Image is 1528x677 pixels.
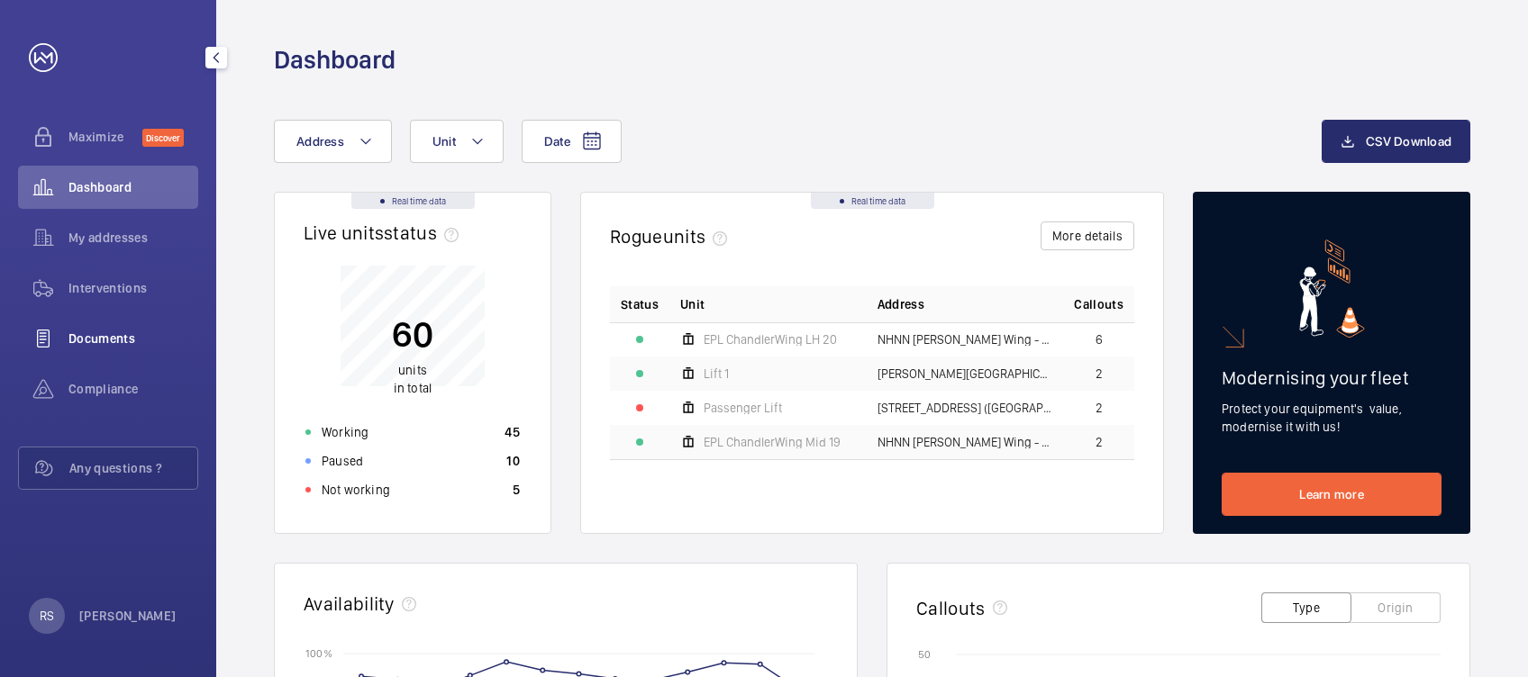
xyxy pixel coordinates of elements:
[878,436,1053,448] span: NHNN [PERSON_NAME] Wing - [GEOGRAPHIC_DATA][PERSON_NAME], [STREET_ADDRESS],
[322,481,390,499] p: Not working
[1261,592,1351,623] button: Type
[1096,333,1103,346] span: 6
[513,481,520,499] p: 5
[296,134,344,149] span: Address
[522,120,622,163] button: Date
[69,459,197,477] span: Any questions ?
[663,225,735,248] span: units
[878,367,1053,380] span: [PERSON_NAME][GEOGRAPHIC_DATA] - [GEOGRAPHIC_DATA], [STREET_ADDRESS][PERSON_NAME],
[68,380,198,398] span: Compliance
[274,43,396,77] h1: Dashboard
[1096,367,1103,380] span: 2
[392,311,433,357] p: 60
[304,592,395,615] h2: Availability
[544,134,570,149] span: Date
[1222,473,1442,516] a: Learn more
[878,333,1053,346] span: NHNN [PERSON_NAME] Wing - [GEOGRAPHIC_DATA][PERSON_NAME], [STREET_ADDRESS],
[432,134,456,149] span: Unit
[79,607,177,625] p: [PERSON_NAME]
[384,221,466,244] span: status
[68,229,198,247] span: My addresses
[410,120,504,163] button: Unit
[1222,400,1442,436] p: Protect your equipment's value, modernise it with us!
[392,361,433,397] p: in total
[1096,402,1103,414] span: 2
[610,225,734,248] h2: Rogue
[1222,366,1442,389] h2: Modernising your fleet
[322,423,368,441] p: Working
[68,128,142,146] span: Maximize
[621,295,659,313] p: Status
[878,402,1053,414] span: [STREET_ADDRESS] ([GEOGRAPHIC_DATA]) [STREET_ADDRESS],
[918,648,931,661] text: 50
[811,193,934,209] div: Real time data
[878,295,924,313] span: Address
[398,363,427,377] span: units
[704,333,837,346] span: EPL ChandlerWing LH 20
[68,279,198,297] span: Interventions
[1299,239,1365,338] img: marketing-card.svg
[304,221,466,244] h2: Live units
[322,452,363,470] p: Paused
[1074,295,1123,313] span: Callouts
[40,607,54,625] p: RS
[505,423,520,441] p: 45
[68,178,198,196] span: Dashboard
[704,367,729,380] span: Lift 1
[142,129,184,147] span: Discover
[1096,436,1103,448] span: 2
[274,120,392,163] button: Address
[680,295,705,313] span: Unit
[704,402,782,414] span: Passenger Lift
[1041,221,1134,250] button: More details
[704,436,841,448] span: EPL ChandlerWing Mid 19
[305,646,332,659] text: 100 %
[68,329,198,348] span: Documents
[916,597,986,619] h2: Callouts
[1366,134,1451,149] span: CSV Download
[1322,120,1470,163] button: CSV Download
[506,452,520,470] p: 10
[351,193,475,209] div: Real time data
[1351,592,1441,623] button: Origin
